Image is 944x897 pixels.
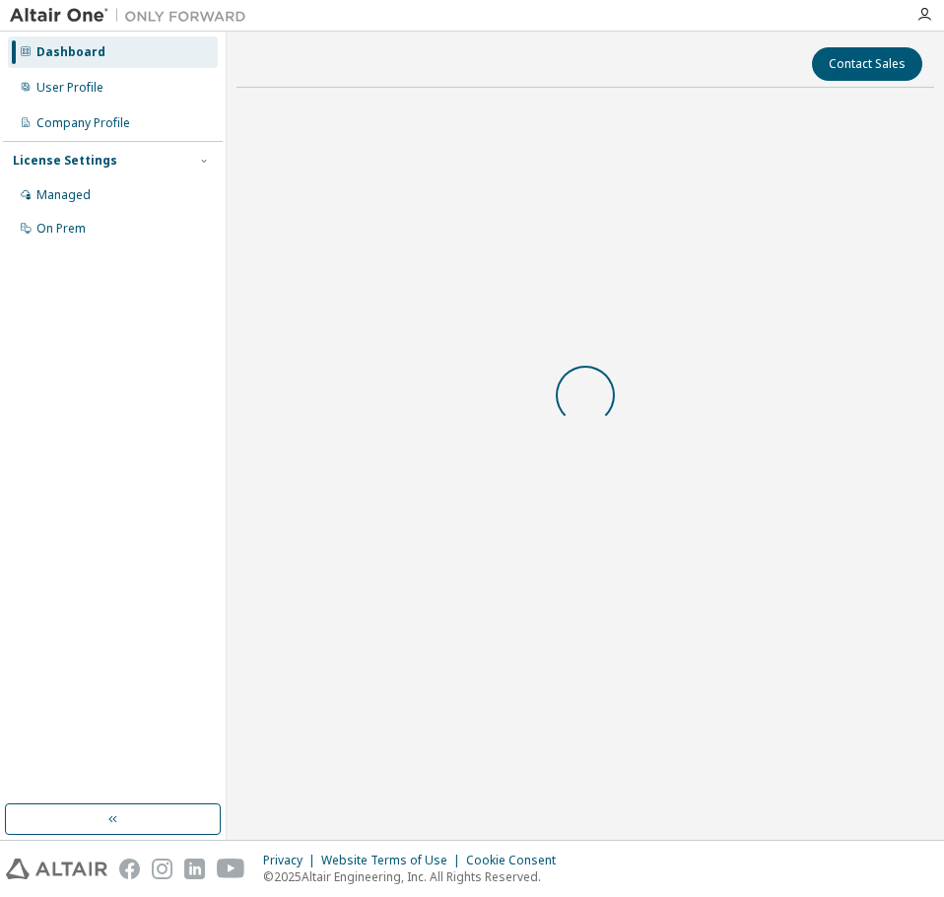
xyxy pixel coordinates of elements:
[6,859,107,879] img: altair_logo.svg
[119,859,140,879] img: facebook.svg
[152,859,172,879] img: instagram.svg
[13,153,117,169] div: License Settings
[36,221,86,237] div: On Prem
[217,859,245,879] img: youtube.svg
[36,187,91,203] div: Managed
[321,853,466,868] div: Website Terms of Use
[263,868,568,885] p: © 2025 Altair Engineering, Inc. All Rights Reserved.
[812,47,922,81] button: Contact Sales
[466,853,568,868] div: Cookie Consent
[36,115,130,131] div: Company Profile
[263,853,321,868] div: Privacy
[184,859,205,879] img: linkedin.svg
[36,44,105,60] div: Dashboard
[36,80,103,96] div: User Profile
[10,6,256,26] img: Altair One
